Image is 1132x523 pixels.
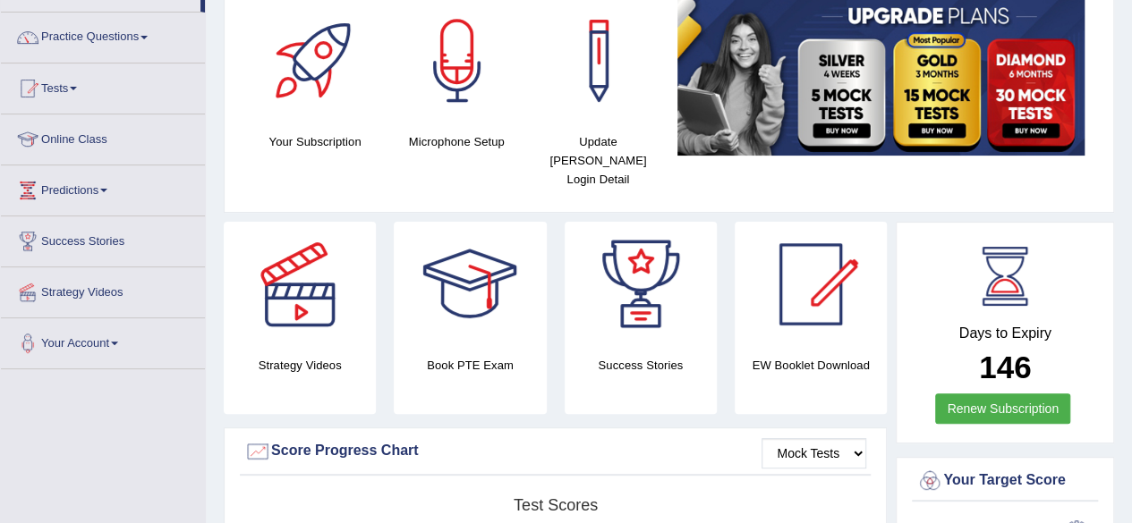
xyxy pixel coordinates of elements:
[979,350,1031,384] b: 146
[536,132,660,189] h4: Update [PERSON_NAME] Login Detail
[394,356,546,375] h4: Book PTE Exam
[1,216,205,261] a: Success Stories
[1,318,205,363] a: Your Account
[244,438,866,465] div: Score Progress Chart
[1,63,205,108] a: Tests
[735,356,887,375] h4: EW Booklet Download
[1,165,205,210] a: Predictions
[1,13,205,57] a: Practice Questions
[1,114,205,159] a: Online Class
[916,325,1094,342] h4: Days to Expiry
[514,496,598,514] tspan: Test scores
[395,132,518,151] h4: Microphone Setup
[935,393,1070,424] a: Renew Subscription
[1,267,205,312] a: Strategy Videos
[565,356,717,375] h4: Success Stories
[224,356,376,375] h4: Strategy Videos
[253,132,377,151] h4: Your Subscription
[916,468,1094,494] div: Your Target Score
